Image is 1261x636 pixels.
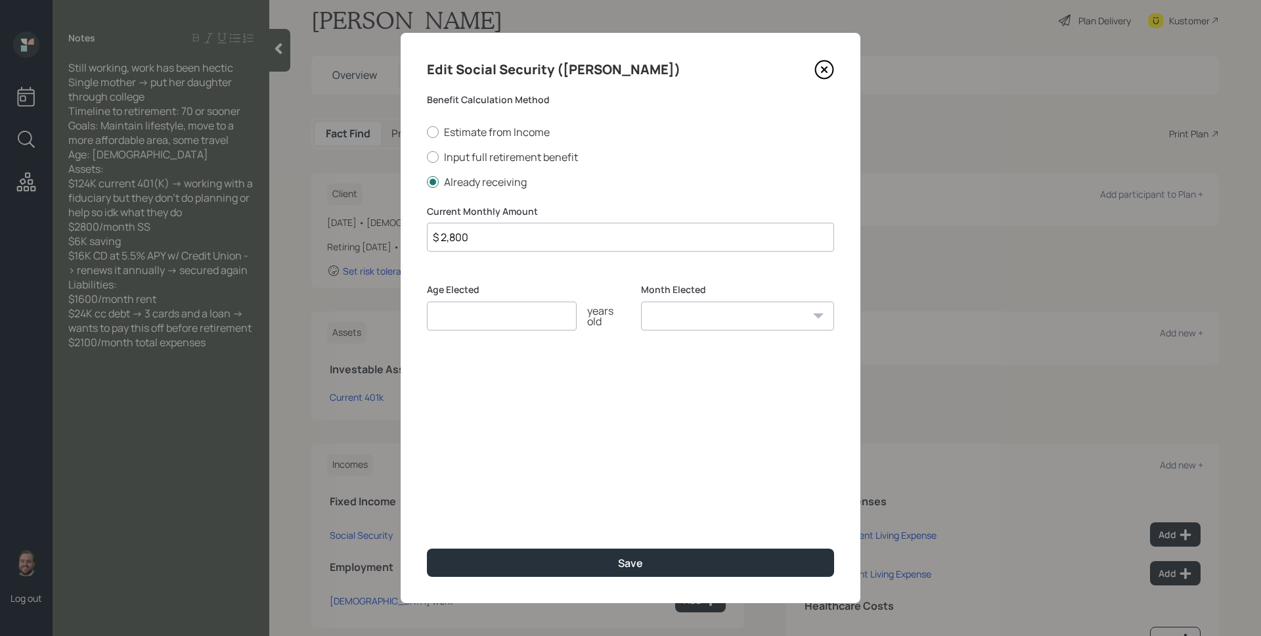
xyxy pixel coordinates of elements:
div: years old [577,306,620,327]
label: Already receiving [427,175,834,189]
label: Input full retirement benefit [427,150,834,164]
label: Current Monthly Amount [427,205,834,218]
label: Estimate from Income [427,125,834,139]
h4: Edit Social Security ([PERSON_NAME]) [427,59,680,80]
div: Save [618,556,643,570]
label: Age Elected [427,283,620,296]
label: Benefit Calculation Method [427,93,834,106]
label: Month Elected [641,283,834,296]
button: Save [427,549,834,577]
